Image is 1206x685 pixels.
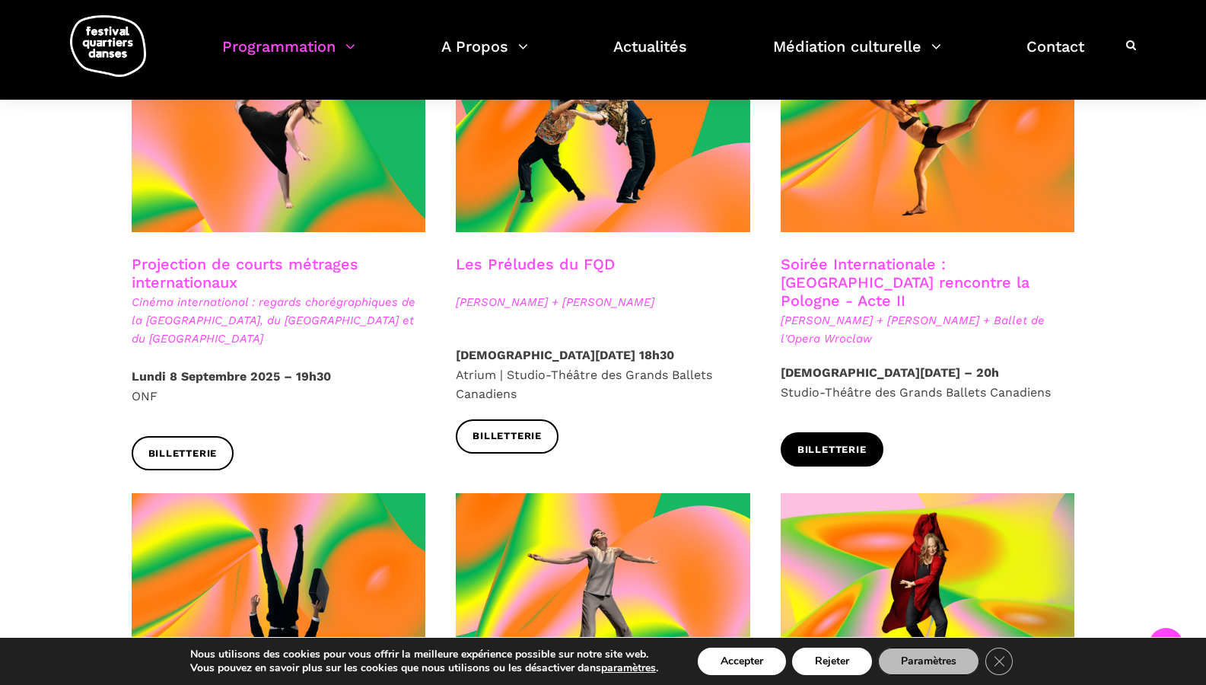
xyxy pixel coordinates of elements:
[132,293,426,348] span: Cinéma international : regards chorégraphiques de la [GEOGRAPHIC_DATA], du [GEOGRAPHIC_DATA] et d...
[132,369,331,384] strong: Lundi 8 Septembre 2025 – 19h30
[781,255,1029,310] a: Soirée Internationale : [GEOGRAPHIC_DATA] rencontre la Pologne - Acte II
[132,255,426,293] h3: Projection de courts métrages internationaux
[781,363,1075,402] p: Studio-Théâtre des Grands Ballets Canadiens
[70,15,146,77] img: logo-fqd-med
[132,367,426,406] p: ONF
[190,661,658,675] p: Vous pouvez en savoir plus sur les cookies que nous utilisons ou les désactiver dans .
[473,429,542,444] span: Billetterie
[613,33,687,78] a: Actualités
[456,419,558,454] a: Billetterie
[148,446,218,462] span: Billetterie
[698,648,786,675] button: Accepter
[132,436,234,470] a: Billetterie
[456,346,750,404] p: Atrium | Studio-Théâtre des Grands Ballets Canadiens
[456,348,674,362] strong: [DEMOGRAPHIC_DATA][DATE] 18h30
[456,255,615,273] a: Les Préludes du FQD
[1026,33,1084,78] a: Contact
[773,33,941,78] a: Médiation culturelle
[456,293,750,311] span: [PERSON_NAME] + [PERSON_NAME]
[222,33,355,78] a: Programmation
[878,648,979,675] button: Paramètres
[781,311,1075,348] span: [PERSON_NAME] + [PERSON_NAME] + Ballet de l'Opera Wroclaw
[190,648,658,661] p: Nous utilisons des cookies pour vous offrir la meilleure expérience possible sur notre site web.
[441,33,528,78] a: A Propos
[797,442,867,458] span: Billetterie
[781,432,883,467] a: Billetterie
[792,648,872,675] button: Rejeter
[601,661,656,675] button: paramètres
[781,365,999,380] strong: [DEMOGRAPHIC_DATA][DATE] – 20h
[985,648,1013,675] button: Close GDPR Cookie Banner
